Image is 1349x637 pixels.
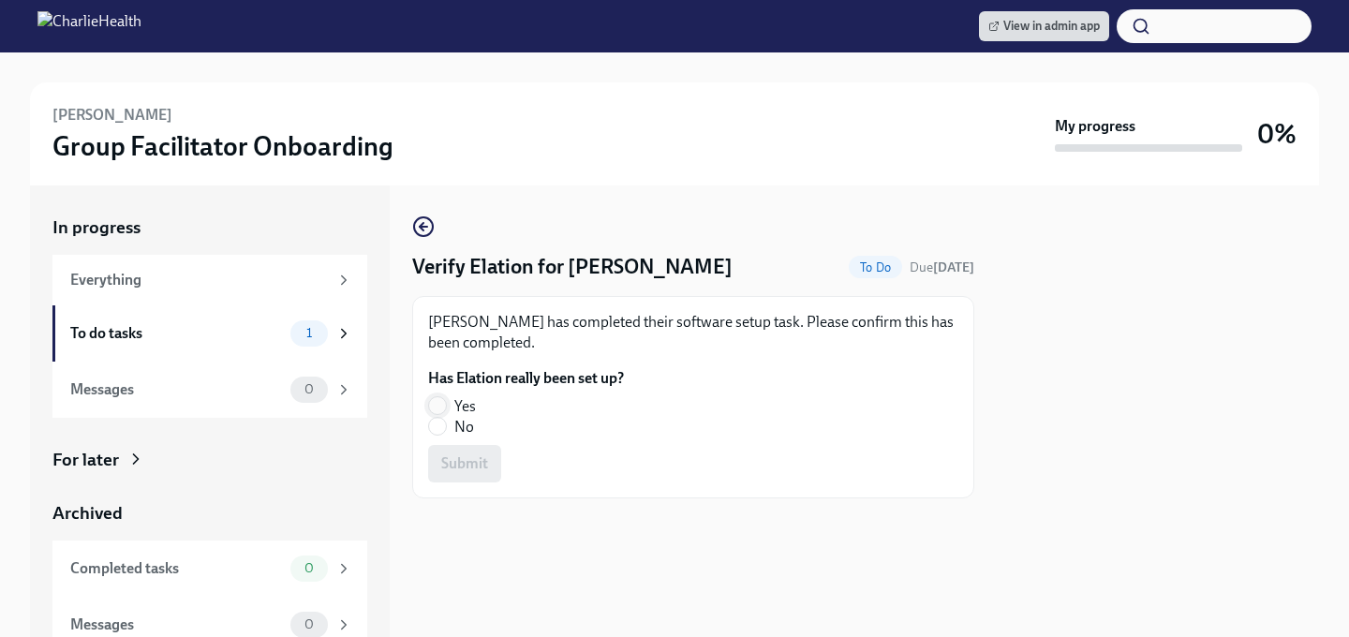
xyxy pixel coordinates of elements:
span: To Do [849,260,902,274]
span: 0 [293,561,325,575]
a: Everything [52,255,367,305]
strong: [DATE] [933,259,974,275]
span: 0 [293,617,325,631]
span: Due [910,259,974,275]
strong: My progress [1055,116,1135,137]
div: Messages [70,615,283,635]
p: [PERSON_NAME] has completed their software setup task. Please confirm this has been completed. [428,312,958,353]
label: Has Elation really been set up? [428,368,624,389]
span: Yes [454,396,476,417]
div: Completed tasks [70,558,283,579]
h3: 0% [1257,117,1297,151]
div: To do tasks [70,323,283,344]
h4: Verify Elation for [PERSON_NAME] [412,253,733,281]
a: Archived [52,501,367,526]
a: View in admin app [979,11,1109,41]
h3: Group Facilitator Onboarding [52,129,393,163]
a: Messages0 [52,362,367,418]
a: For later [52,448,367,472]
span: September 14th, 2025 10:00 [910,259,974,276]
a: In progress [52,215,367,240]
img: CharlieHealth [37,11,141,41]
a: Completed tasks0 [52,541,367,597]
span: 1 [295,326,323,340]
a: To do tasks1 [52,305,367,362]
div: Everything [70,270,328,290]
div: For later [52,448,119,472]
span: View in admin app [988,17,1100,36]
div: Messages [70,379,283,400]
h6: [PERSON_NAME] [52,105,172,126]
span: No [454,417,474,437]
span: 0 [293,382,325,396]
